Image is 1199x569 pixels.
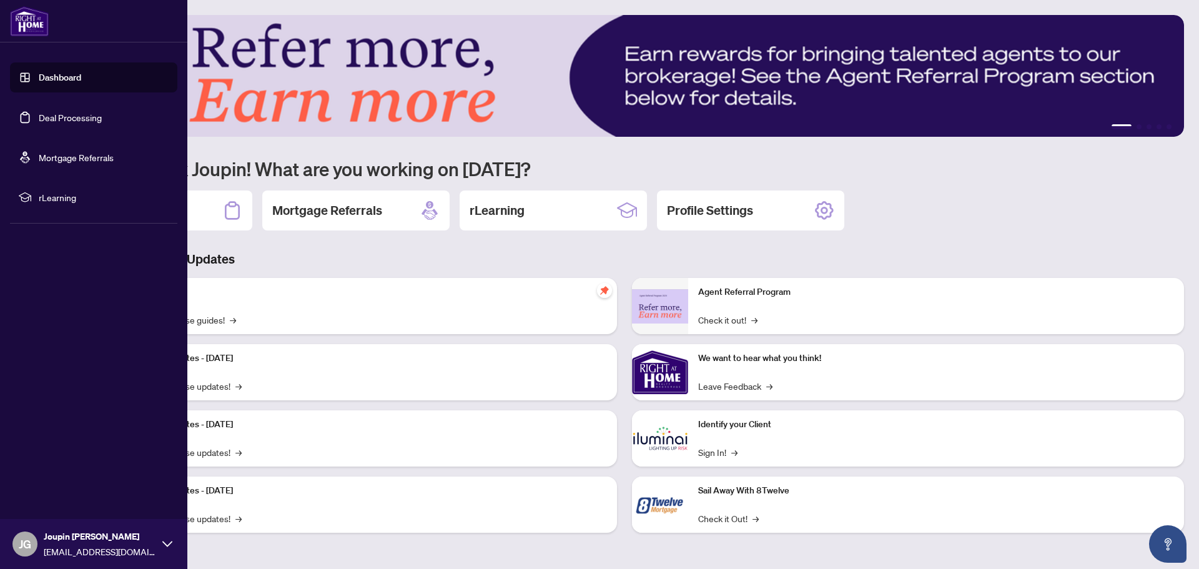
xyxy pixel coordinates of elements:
[698,285,1174,299] p: Agent Referral Program
[632,344,688,400] img: We want to hear what you think!
[44,530,156,543] span: Joupin [PERSON_NAME]
[698,313,757,327] a: Check it out!→
[19,535,31,553] span: JG
[1137,124,1142,129] button: 2
[131,352,607,365] p: Platform Updates - [DATE]
[65,15,1184,137] img: Slide 0
[698,445,738,459] a: Sign In!→
[65,157,1184,181] h1: Welcome back Joupin! What are you working on [DATE]?
[698,379,772,393] a: Leave Feedback→
[1147,124,1152,129] button: 3
[698,512,759,525] a: Check it Out!→
[272,202,382,219] h2: Mortgage Referrals
[597,283,612,298] span: pushpin
[731,445,738,459] span: →
[632,289,688,324] img: Agent Referral Program
[698,352,1174,365] p: We want to hear what you think!
[667,202,753,219] h2: Profile Settings
[698,484,1174,498] p: Sail Away With 8Twelve
[65,250,1184,268] h3: Brokerage & Industry Updates
[235,512,242,525] span: →
[131,285,607,299] p: Self-Help
[470,202,525,219] h2: rLearning
[766,379,772,393] span: →
[751,313,757,327] span: →
[39,190,169,204] span: rLearning
[632,477,688,533] img: Sail Away With 8Twelve
[1157,124,1162,129] button: 4
[39,152,114,163] a: Mortgage Referrals
[1112,124,1132,129] button: 1
[131,418,607,432] p: Platform Updates - [DATE]
[752,512,759,525] span: →
[44,545,156,558] span: [EMAIL_ADDRESS][DOMAIN_NAME]
[39,72,81,83] a: Dashboard
[230,313,236,327] span: →
[1167,124,1172,129] button: 5
[131,484,607,498] p: Platform Updates - [DATE]
[39,112,102,123] a: Deal Processing
[632,410,688,467] img: Identify your Client
[235,445,242,459] span: →
[235,379,242,393] span: →
[1149,525,1187,563] button: Open asap
[698,418,1174,432] p: Identify your Client
[10,6,49,36] img: logo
